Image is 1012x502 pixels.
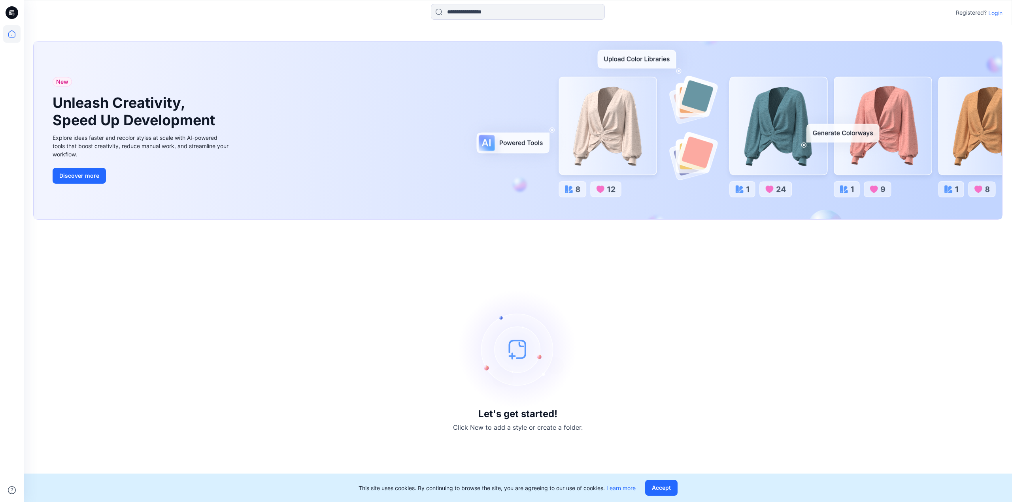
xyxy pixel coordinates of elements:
[459,290,577,408] img: empty-state-image.svg
[453,423,583,432] p: Click New to add a style or create a folder.
[53,94,219,128] h1: Unleash Creativity, Speed Up Development
[956,8,987,17] p: Registered?
[56,77,68,86] span: New
[53,133,230,158] div: Explore ideas faster and recolor styles at scale with AI-powered tools that boost creativity, red...
[359,484,636,492] p: This site uses cookies. By continuing to browse the site, you are agreeing to our use of cookies.
[478,408,557,419] h3: Let's get started!
[53,168,106,184] button: Discover more
[606,485,636,491] a: Learn more
[645,480,678,496] button: Accept
[53,168,230,184] a: Discover more
[988,9,1003,17] p: Login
